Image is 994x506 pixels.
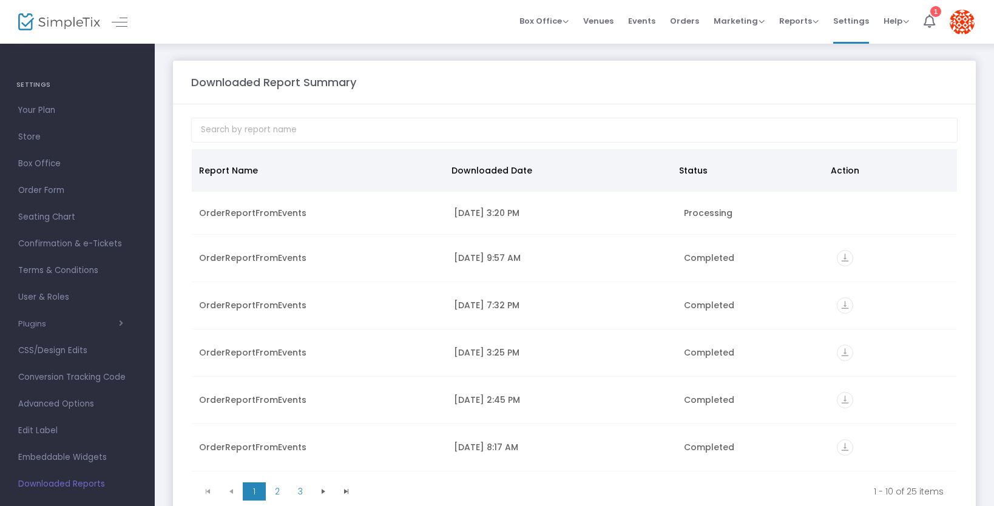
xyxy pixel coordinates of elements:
div: Processing [684,207,822,219]
div: https://go.SimpleTix.com/db4me [837,250,950,266]
span: Page 3 [289,482,312,501]
span: Settings [833,5,869,36]
i: vertical_align_bottom [837,439,853,456]
span: Confirmation & e-Tickets [18,236,137,252]
span: Orders [670,5,699,36]
div: Completed [684,252,822,264]
i: vertical_align_bottom [837,345,853,361]
div: https://go.SimpleTix.com/mo4f7 [837,392,950,408]
span: Terms & Conditions [18,263,137,278]
span: Help [884,15,909,27]
span: Box Office [18,156,137,172]
div: OrderReportFromEvents [199,207,439,219]
span: Downloaded Reports [18,476,137,492]
span: Go to the next page [319,487,328,496]
i: vertical_align_bottom [837,297,853,314]
i: vertical_align_bottom [837,250,853,266]
kendo-pager-info: 1 - 10 of 25 items [367,485,944,498]
div: 10/10/2025 2:45 PM [454,394,669,406]
input: Search by report name [191,118,958,143]
m-panel-title: Downloaded Report Summary [191,74,356,90]
span: CSS/Design Edits [18,343,137,359]
span: Conversion Tracking Code [18,369,137,385]
a: vertical_align_bottom [837,348,853,360]
a: vertical_align_bottom [837,301,853,313]
span: Embeddable Widgets [18,450,137,465]
i: vertical_align_bottom [837,392,853,408]
span: Advanced Options [18,396,137,412]
th: Action [823,149,950,192]
span: Marketing [714,15,765,27]
div: OrderReportFromEvents [199,441,439,453]
div: OrderReportFromEvents [199,252,439,264]
div: 10/10/2025 3:25 PM [454,346,669,359]
div: 10/10/2025 8:17 AM [454,441,669,453]
span: Seating Chart [18,209,137,225]
span: Events [628,5,655,36]
span: Go to the last page [342,487,351,496]
div: 10/10/2025 7:32 PM [454,299,669,311]
div: 10/12/2025 9:57 AM [454,252,669,264]
div: OrderReportFromEvents [199,299,439,311]
a: vertical_align_bottom [837,254,853,266]
div: OrderReportFromEvents [199,346,439,359]
div: https://go.SimpleTix.com/4ci8b [837,297,950,314]
h4: SETTINGS [16,73,138,97]
div: 10/13/2025 3:20 PM [454,207,669,219]
div: Completed [684,394,822,406]
span: Box Office [519,15,569,27]
span: Go to the next page [312,482,335,501]
span: Your Plan [18,103,137,118]
div: Completed [684,346,822,359]
th: Report Name [192,149,444,192]
div: Completed [684,299,822,311]
button: Plugins [18,319,123,329]
th: Downloaded Date [444,149,672,192]
div: OrderReportFromEvents [199,394,439,406]
span: Store [18,129,137,145]
a: vertical_align_bottom [837,396,853,408]
span: Reports [779,15,819,27]
a: vertical_align_bottom [837,443,853,455]
span: Page 1 [243,482,266,501]
span: Go to the last page [335,482,358,501]
span: Edit Label [18,423,137,439]
div: https://go.SimpleTix.com/re4fp [837,345,950,361]
th: Status [672,149,823,192]
div: Data table [192,149,957,477]
span: Order Form [18,183,137,198]
span: Page 2 [266,482,289,501]
span: User & Roles [18,289,137,305]
div: Completed [684,441,822,453]
span: Venues [583,5,614,36]
div: 1 [930,3,941,14]
div: https://go.SimpleTix.com/9461j [837,439,950,456]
